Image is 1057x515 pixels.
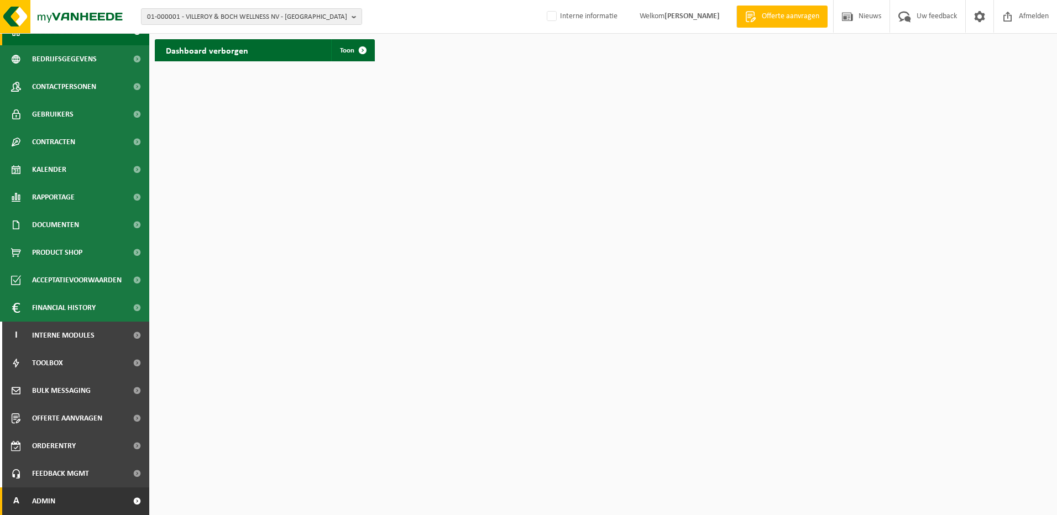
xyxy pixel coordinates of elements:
[32,404,102,432] span: Offerte aanvragen
[11,487,21,515] span: A
[32,156,66,183] span: Kalender
[155,39,259,61] h2: Dashboard verborgen
[32,487,55,515] span: Admin
[664,12,720,20] strong: [PERSON_NAME]
[340,47,354,54] span: Toon
[32,45,97,73] span: Bedrijfsgegevens
[32,128,75,156] span: Contracten
[32,432,125,460] span: Orderentry Goedkeuring
[32,73,96,101] span: Contactpersonen
[32,294,96,322] span: Financial History
[32,101,74,128] span: Gebruikers
[11,322,21,349] span: I
[32,183,75,211] span: Rapportage
[147,9,347,25] span: 01-000001 - VILLEROY & BOCH WELLNESS NV - [GEOGRAPHIC_DATA]
[32,266,122,294] span: Acceptatievoorwaarden
[331,39,374,61] a: Toon
[32,239,82,266] span: Product Shop
[32,349,63,377] span: Toolbox
[141,8,362,25] button: 01-000001 - VILLEROY & BOCH WELLNESS NV - [GEOGRAPHIC_DATA]
[32,460,89,487] span: Feedback MGMT
[759,11,822,22] span: Offerte aanvragen
[545,8,618,25] label: Interne informatie
[32,211,79,239] span: Documenten
[32,322,95,349] span: Interne modules
[736,6,828,28] a: Offerte aanvragen
[32,377,91,404] span: Bulk Messaging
